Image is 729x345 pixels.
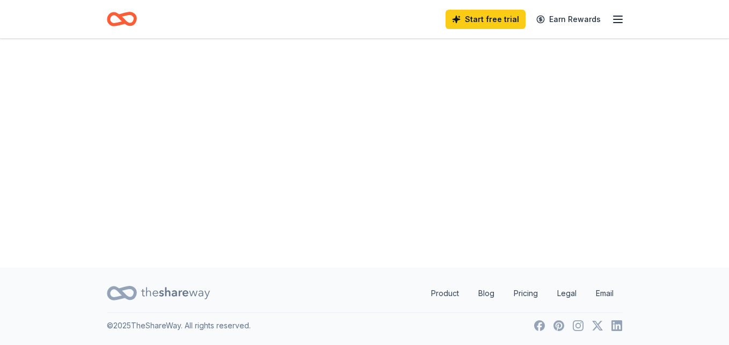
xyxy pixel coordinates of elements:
a: Earn Rewards [530,10,607,29]
a: Email [587,283,622,304]
a: Home [107,6,137,32]
a: Product [422,283,468,304]
nav: quick links [422,283,622,304]
a: Legal [549,283,585,304]
a: Start free trial [446,10,526,29]
a: Pricing [505,283,546,304]
p: © 2025 TheShareWay. All rights reserved. [107,319,251,332]
a: Blog [470,283,503,304]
